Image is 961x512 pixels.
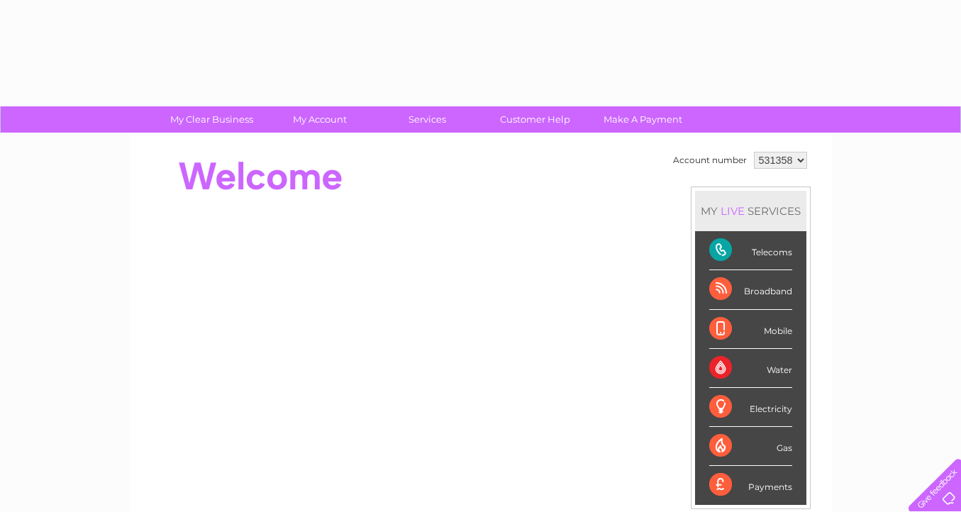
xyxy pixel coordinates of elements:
[709,427,792,466] div: Gas
[584,106,701,133] a: Make A Payment
[261,106,378,133] a: My Account
[709,388,792,427] div: Electricity
[369,106,486,133] a: Services
[670,148,750,172] td: Account number
[153,106,270,133] a: My Clear Business
[709,231,792,270] div: Telecoms
[718,204,748,218] div: LIVE
[709,270,792,309] div: Broadband
[709,466,792,504] div: Payments
[709,310,792,349] div: Mobile
[709,349,792,388] div: Water
[477,106,594,133] a: Customer Help
[695,191,806,231] div: MY SERVICES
